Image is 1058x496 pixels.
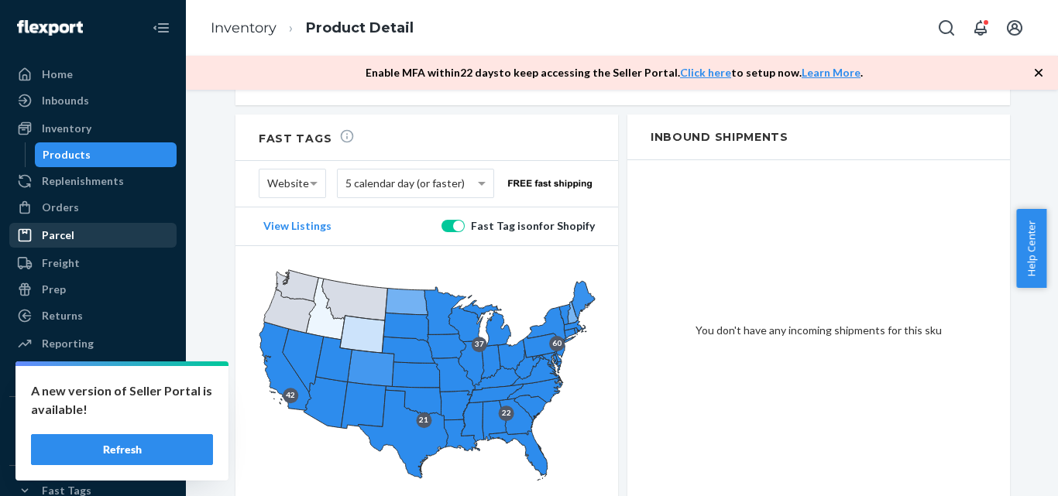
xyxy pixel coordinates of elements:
p: A new version of Seller Portal is available! [31,381,213,419]
div: Freight [42,255,80,271]
img: Flexport logo [17,20,83,36]
h2: Fast Tags [259,128,355,145]
a: Products [35,142,177,167]
button: Close Navigation [146,12,177,43]
img: website-free-fast.ac112c9d76101210657a4eea9f63645d.png [505,179,595,189]
button: View Listings [259,219,336,233]
a: Product Detail [306,19,414,36]
button: Open Search Box [931,12,962,43]
a: Freight [9,251,177,275]
div: Inventory [42,121,91,136]
a: Orders [9,195,177,220]
button: Integrations [9,409,177,434]
div: Products [43,147,91,162]
a: Billing [9,359,177,384]
a: Inbounds [9,88,177,113]
h2: Inbound Shipments [627,115,1010,160]
p: Enable MFA within 22 days to keep accessing the Seller Portal. to setup now. . [366,65,863,80]
a: Inventory [9,116,177,141]
div: Reporting [42,336,94,351]
a: Learn More [802,66,860,79]
div: Prep [42,282,66,297]
button: Help Center [1016,209,1046,288]
ol: breadcrumbs [198,5,426,51]
a: Parcel [9,223,177,248]
div: Fast Tag is on for Shopify [468,218,595,234]
div: Replenishments [42,173,124,189]
a: Prep [9,277,177,302]
a: Add Integration [9,440,177,459]
button: Open notifications [965,12,996,43]
a: Returns [9,303,177,328]
a: Replenishments [9,169,177,193]
div: Orders [42,200,79,215]
div: Inbounds [42,93,89,108]
a: Home [9,62,177,87]
button: Refresh [31,434,213,465]
div: Home [42,67,73,82]
span: 5 calendar day (or faster) [345,170,465,197]
span: Website [267,170,309,197]
div: Returns [42,308,83,323]
a: Click here [680,66,731,79]
button: Open account menu [999,12,1030,43]
a: Reporting [9,331,177,356]
div: Parcel [42,227,74,243]
a: Inventory [211,19,277,36]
